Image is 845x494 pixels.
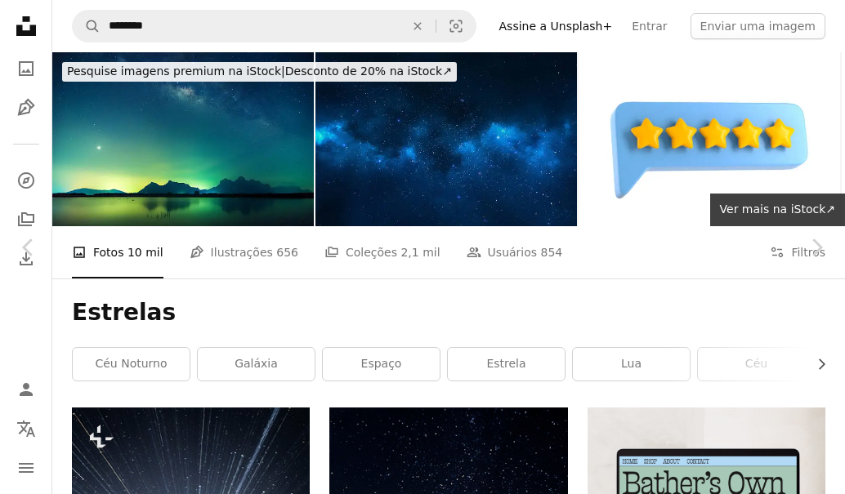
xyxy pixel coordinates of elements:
button: rolar lista para a direita [807,348,825,381]
span: 656 [276,243,298,261]
a: Próximo [788,169,845,326]
button: Pesquisa visual [436,11,476,42]
img: Cena noturna com a Via Láctea refletindo em um lago. Vista espacial da Via Láctea com estrelas no... [52,52,314,226]
a: Pesquise imagens premium na iStock|Desconto de 20% na iStock↗ [52,52,467,91]
a: lua [573,348,690,381]
a: Coleções 2,1 mil [324,226,440,278]
a: céu [698,348,815,381]
a: Ilustrações [10,91,42,124]
button: Pesquise na Unsplash [73,11,101,42]
a: Ilustrações 656 [190,226,298,278]
a: estrela [448,348,565,381]
h1: Estrelas [72,298,825,327]
button: Enviar uma imagem [691,13,825,39]
a: Entrar [622,13,677,39]
button: Menu [10,452,42,484]
span: 854 [541,243,563,261]
img: 5 estrelas na bolha de fala [579,52,840,226]
button: Idioma [10,412,42,445]
a: Ver mais na iStock↗ [710,194,845,226]
a: espaço [323,348,440,381]
a: Explorar [10,164,42,197]
form: Pesquise conteúdo visual em todo o site [72,10,476,42]
div: Desconto de 20% na iStock ↗ [62,62,457,82]
a: Entrar / Cadastrar-se [10,373,42,406]
span: Ver mais na iStock ↗ [720,202,835,216]
button: Filtros [770,226,825,278]
a: Usuários 854 [467,226,563,278]
a: Assine a Unsplash+ [490,13,623,39]
button: Limpar [400,11,436,42]
a: Fotos [10,52,42,85]
a: galáxia [198,348,315,381]
a: céu noturno [73,348,190,381]
span: Pesquise imagens premium na iStock | [67,65,285,78]
img: Fundo de espaço com estrelas, universe, galaxy e Nebulosa [315,52,577,226]
span: 2,1 mil [400,243,440,261]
